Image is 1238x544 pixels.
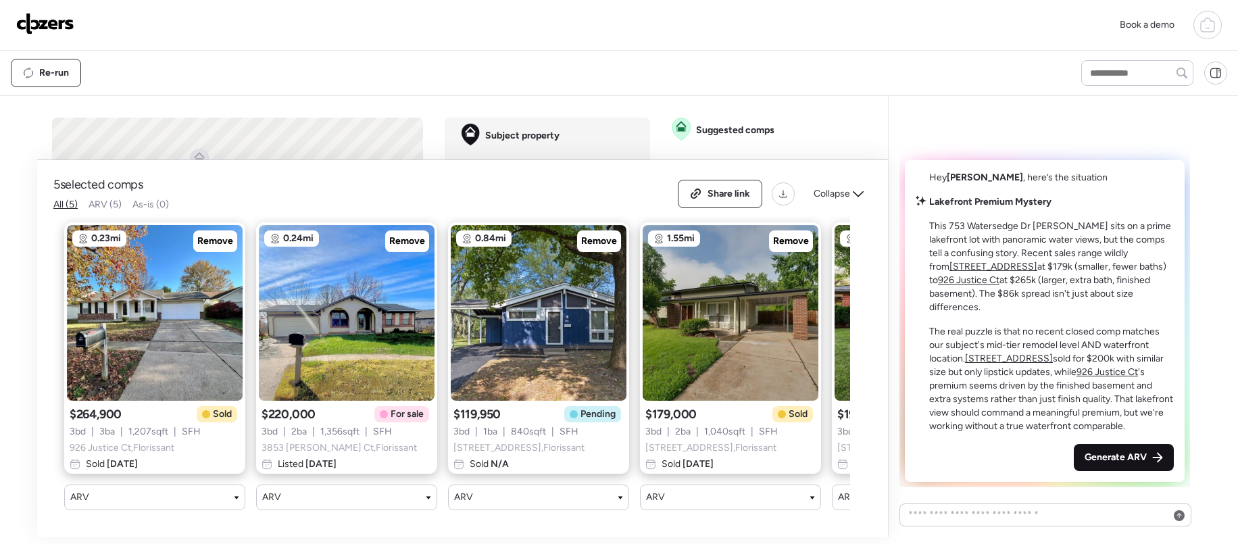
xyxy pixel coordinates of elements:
[947,172,1023,183] span: [PERSON_NAME]
[751,425,753,439] span: |
[646,491,665,504] span: ARV
[511,425,546,439] span: 840 sqft
[789,407,808,421] span: Sold
[581,234,617,248] span: Remove
[16,13,74,34] img: Logo
[1085,451,1147,464] span: Generate ARV
[470,458,509,471] span: Sold
[708,187,750,201] span: Share link
[483,425,497,439] span: 1 ba
[105,458,138,470] span: [DATE]
[120,425,123,439] span: |
[662,458,714,471] span: Sold
[39,66,69,80] span: Re-run
[283,425,286,439] span: |
[291,425,307,439] span: 2 ba
[667,232,695,245] span: 1.55mi
[262,406,316,422] span: $220,000
[99,425,115,439] span: 3 ba
[262,441,417,455] span: 3853 [PERSON_NAME] Ct , Florissant
[86,458,138,471] span: Sold
[53,199,78,210] span: All (5)
[91,425,94,439] span: |
[283,232,314,245] span: 0.24mi
[675,425,691,439] span: 2 ba
[453,425,470,439] span: 3 bd
[91,232,121,245] span: 0.23mi
[70,441,174,455] span: 926 Justice Ct , Florissant
[454,491,473,504] span: ARV
[132,199,169,210] span: As-is (0)
[475,425,478,439] span: |
[929,220,1174,314] p: This 753 Watersedge Dr [PERSON_NAME] sits on a prime lakefront lot with panoramic water views, bu...
[485,129,560,143] span: Subject property
[128,425,168,439] span: 1,207 sqft
[938,274,999,286] a: 926 Justice Ct
[213,407,232,421] span: Sold
[262,491,281,504] span: ARV
[453,406,501,422] span: $119,950
[1076,366,1138,378] a: 926 Justice Ct
[391,407,424,421] span: For sale
[696,124,774,137] span: Suggested comps
[70,491,89,504] span: ARV
[929,196,1051,207] strong: Lakefront Premium Mystery
[680,458,714,470] span: [DATE]
[814,187,850,201] span: Collapse
[837,406,887,422] span: $199,900
[965,353,1053,364] a: [STREET_ADDRESS]
[320,425,360,439] span: 1,356 sqft
[373,425,392,439] span: SFH
[70,406,122,422] span: $264,900
[696,425,699,439] span: |
[645,441,776,455] span: [STREET_ADDRESS] , Florissant
[667,425,670,439] span: |
[53,176,143,193] span: 5 selected comps
[174,425,176,439] span: |
[929,172,1108,183] span: Hey , here’s the situation
[365,425,368,439] span: |
[759,425,778,439] span: SFH
[182,425,201,439] span: SFH
[389,234,425,248] span: Remove
[89,199,122,210] span: ARV (5)
[560,425,578,439] span: SFH
[197,234,233,248] span: Remove
[949,261,1037,272] a: [STREET_ADDRESS]
[453,441,585,455] span: [STREET_ADDRESS] , Florissant
[1120,19,1174,30] span: Book a demo
[580,407,616,421] span: Pending
[837,441,968,455] span: [STREET_ADDRESS] , Florissant
[262,425,278,439] span: 3 bd
[312,425,315,439] span: |
[838,491,857,504] span: ARV
[303,458,337,470] span: [DATE]
[929,325,1174,433] p: The real puzzle is that no recent closed comp matches our subject's mid-tier remodel level AND wa...
[773,234,809,248] span: Remove
[645,406,697,422] span: $179,000
[837,425,853,439] span: 3 bd
[503,425,505,439] span: |
[551,425,554,439] span: |
[489,458,509,470] span: N/A
[704,425,745,439] span: 1,040 sqft
[278,458,337,471] span: Listed
[70,425,86,439] span: 3 bd
[645,425,662,439] span: 3 bd
[475,232,506,245] span: 0.84mi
